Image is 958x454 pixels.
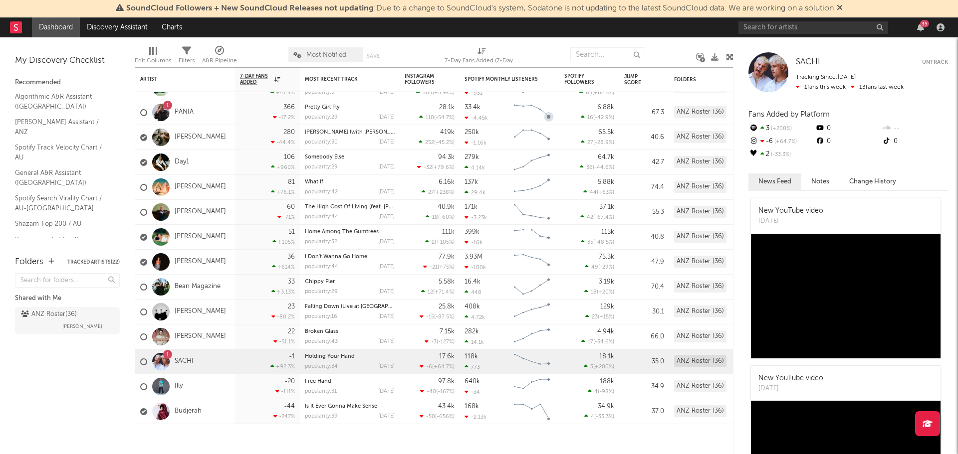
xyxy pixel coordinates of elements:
[922,57,948,67] button: Untrack
[270,89,295,96] div: +41.4 %
[277,214,295,220] div: -71 %
[367,53,380,59] button: Save
[595,115,613,121] span: -42.9 %
[465,164,485,171] div: 4.14k
[465,339,484,345] div: 14.1k
[598,154,614,160] div: 64.7k
[439,179,455,185] div: 6.16k
[305,164,338,170] div: popularity: 29
[175,133,226,142] a: [PERSON_NAME]
[509,200,554,225] svg: Chart title
[305,364,338,369] div: popularity: 34
[305,130,395,135] div: Maria (with Lola Amour)
[283,104,295,111] div: 366
[438,154,455,160] div: 94.3k
[674,355,726,367] div: ANZ Roster (36)
[796,58,820,66] span: SACHI
[405,73,440,85] div: Instagram Followers
[439,265,453,270] span: +75 %
[67,260,120,265] button: Tracked Artists(22)
[32,17,80,37] a: Dashboard
[179,42,195,71] div: Filters
[796,84,846,90] span: -1 fans this week
[465,328,479,335] div: 282k
[440,129,455,136] div: 419k
[597,104,614,111] div: 6.88k
[599,204,614,210] div: 37.1k
[465,214,487,221] div: -3.23k
[439,303,455,310] div: 25.8k
[306,52,346,58] span: Most Notified
[769,126,792,132] span: +200 %
[436,140,453,146] span: -45.2 %
[283,129,295,136] div: 280
[674,256,726,268] div: ANZ Roster (36)
[305,279,335,285] a: Chippy Fler
[436,190,453,195] span: +238 %
[598,290,613,295] span: +20 %
[432,240,435,245] span: 2
[598,129,614,136] div: 65.5k
[305,329,395,334] div: Broken Glass
[305,254,367,260] a: I Don't Wanna Go Home
[509,225,554,250] svg: Chart title
[599,314,613,320] span: +15 %
[420,313,455,320] div: ( )
[305,115,338,120] div: popularity: 29
[289,353,295,360] div: -1
[815,135,881,148] div: 0
[305,90,334,95] div: popularity: 3
[581,114,614,121] div: ( )
[590,364,593,370] span: 3
[305,279,395,285] div: Chippy Fler
[378,289,395,295] div: [DATE]
[773,139,797,145] span: +64.7 %
[599,254,614,260] div: 75.3k
[674,181,726,193] div: ANZ Roster (36)
[378,339,395,344] div: [DATE]
[465,129,479,136] div: 250k
[428,290,433,295] span: 12
[445,42,519,71] div: 7-Day Fans Added (7-Day Fans Added)
[175,283,221,291] a: Bean Magazine
[465,90,482,96] div: -931
[15,273,120,288] input: Search for folders...
[465,104,480,111] div: 33.4k
[585,313,614,320] div: ( )
[438,339,453,345] span: -127 %
[426,115,434,121] span: 110
[509,300,554,324] svg: Chart title
[581,139,614,146] div: ( )
[624,306,664,318] div: 30.1
[179,55,195,67] div: Filters
[305,140,338,145] div: popularity: 30
[595,240,613,245] span: -48.5 %
[21,308,77,320] div: ANZ Roster ( 36 )
[426,214,455,220] div: ( )
[425,338,455,345] div: ( )
[426,314,434,320] span: -15
[305,76,380,82] div: Most Recent Track
[15,193,110,213] a: Spotify Search Virality Chart / AU-[GEOGRAPHIC_DATA]
[440,215,453,220] span: -60 %
[305,154,344,160] a: Somebody Else
[465,289,481,296] div: 448
[579,89,614,96] div: ( )
[748,122,815,135] div: 3
[175,158,189,166] a: Day1
[135,42,171,71] div: Edit Columns
[601,229,614,235] div: 115k
[126,4,834,12] span: : Due to a change to SoundCloud's system, Sodatone is not updating to the latest SoundCloud data....
[135,55,171,67] div: Edit Columns
[305,239,337,245] div: popularity: 32
[15,142,110,162] a: Spotify Track Velocity Chart / AU
[417,164,455,170] div: ( )
[590,190,597,195] span: 44
[305,339,338,344] div: popularity: 43
[598,179,614,185] div: 5.88k
[425,140,434,146] span: 252
[674,77,749,83] div: Folders
[591,290,597,295] span: 18
[465,229,479,235] div: 399k
[434,165,453,170] span: +79.6 %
